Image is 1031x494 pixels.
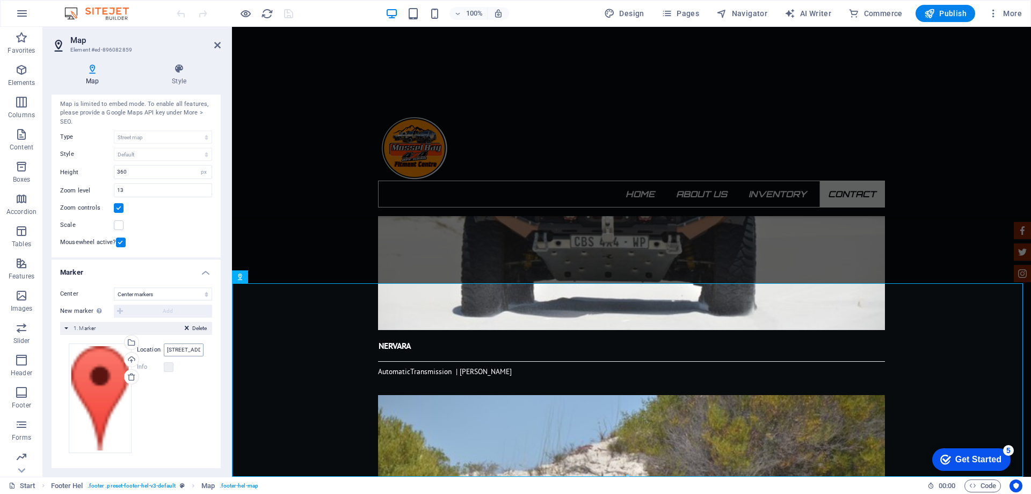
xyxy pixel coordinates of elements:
[52,63,137,86] h4: Map
[260,7,273,20] button: reload
[466,7,483,20] h6: 100%
[946,482,948,490] span: :
[12,240,31,248] p: Tables
[600,5,649,22] button: Design
[60,148,114,161] label: Style
[52,260,221,279] h4: Marker
[137,343,164,356] label: Location
[10,143,33,152] p: Content
[969,479,996,492] span: Code
[916,5,975,22] button: Publish
[12,401,31,410] p: Footer
[11,369,32,377] p: Header
[1010,479,1022,492] button: Usercentrics
[449,7,488,20] button: 100%
[60,188,114,194] label: Zoom level
[9,479,35,492] a: Click to cancel selection. Double-click to open Pages
[137,63,221,86] h4: Style
[848,8,903,19] span: Commerce
[69,343,132,453] div: Select files from the file manager, stock photos, or upload file(s)
[32,12,78,22] div: Get Started
[60,236,116,249] label: Mousewheel active?
[924,8,967,19] span: Publish
[137,361,164,374] label: Info
[984,5,1026,22] button: More
[964,479,1001,492] button: Code
[62,7,142,20] img: Editor Logo
[662,8,699,19] span: Pages
[604,8,644,19] span: Design
[927,479,956,492] h6: Session time
[239,7,252,20] button: Click here to leave preview mode and continue editing
[74,325,96,331] span: 1. Marker
[13,337,30,345] p: Slider
[8,46,35,55] p: Favorites
[600,5,649,22] div: Design (Ctrl+Alt+Y)
[60,305,114,318] label: New marker
[11,304,33,313] p: Images
[51,479,258,492] nav: breadcrumb
[60,288,114,300] label: Center
[9,272,34,281] p: Features
[164,343,204,356] input: Location...
[716,8,767,19] span: Navigator
[12,433,31,442] p: Forms
[9,5,87,28] div: Get Started 5 items remaining, 0% complete
[197,166,212,178] div: px
[8,111,35,119] p: Columns
[201,479,215,492] span: Click to select. Double-click to edit
[780,5,836,22] button: AI Writer
[261,8,273,20] i: Reload page
[6,207,37,216] p: Accordion
[88,479,176,492] span: . footer .preset-footer-hel-v3-default
[51,479,83,492] span: Click to select. Double-click to edit
[181,324,210,333] button: Delete
[60,202,114,214] label: Zoom controls
[844,5,907,22] button: Commerce
[79,2,90,13] div: 5
[939,479,955,492] span: 00 00
[180,483,185,489] i: This element is a customizable preset
[60,219,114,232] label: Scale
[657,5,703,22] button: Pages
[8,78,35,87] p: Elements
[70,45,199,55] h3: Element #ed-896082859
[60,131,114,144] label: Type
[493,9,503,18] i: On resize automatically adjust zoom level to fit chosen device.
[220,479,258,492] span: . footer-hel-map
[712,5,772,22] button: Navigator
[70,35,221,45] h2: Map
[60,100,212,127] div: Map is limited to embed mode. To enable all features, please provide a Google Maps API key under ...
[13,175,31,184] p: Boxes
[785,8,831,19] span: AI Writer
[192,324,207,333] span: Delete
[60,169,114,175] label: Height
[988,8,1022,19] span: More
